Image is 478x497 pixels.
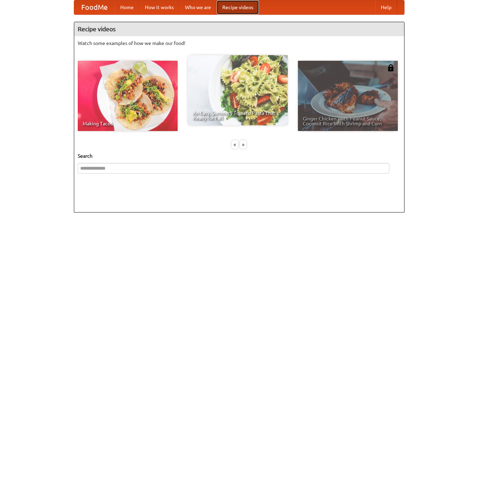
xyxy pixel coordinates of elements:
span: Making Tacos [83,121,173,126]
a: Help [375,0,397,14]
a: Recipe videos [217,0,259,14]
img: 483408.png [387,64,394,71]
h5: Search [78,152,401,159]
a: Home [115,0,139,14]
a: How it works [139,0,179,14]
h4: Recipe videos [74,22,404,36]
a: An Easy, Summery Tomato Pasta That's Ready for Fall [188,55,288,125]
div: » [240,140,246,149]
span: An Easy, Summery Tomato Pasta That's Ready for Fall [193,111,283,120]
a: Who we are [179,0,217,14]
a: FoodMe [74,0,115,14]
p: Watch some examples of how we make our food! [78,40,401,47]
a: Making Tacos [78,61,178,131]
div: « [232,140,238,149]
